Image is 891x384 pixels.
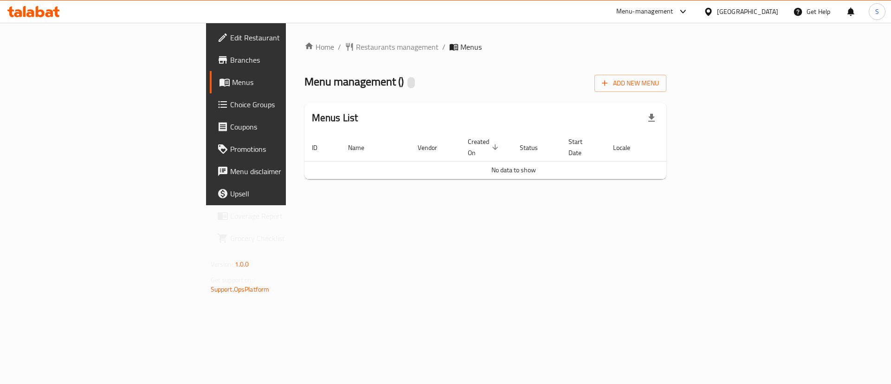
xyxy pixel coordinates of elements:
[304,71,404,92] span: Menu management ( )
[210,71,355,93] a: Menus
[602,78,659,89] span: Add New Menu
[211,258,233,270] span: Version:
[875,7,879,17] span: S
[491,164,536,176] span: No data to show
[640,107,663,129] div: Export file
[717,7,778,17] div: [GEOGRAPHIC_DATA]
[304,133,723,179] table: enhanced table
[235,258,249,270] span: 1.0.0
[348,142,376,153] span: Name
[312,142,329,153] span: ID
[230,32,348,43] span: Edit Restaurant
[418,142,449,153] span: Vendor
[210,26,355,49] a: Edit Restaurant
[468,136,501,158] span: Created On
[312,111,358,125] h2: Menus List
[230,166,348,177] span: Menu disclaimer
[210,160,355,182] a: Menu disclaimer
[210,182,355,205] a: Upsell
[442,41,445,52] li: /
[356,41,439,52] span: Restaurants management
[653,133,723,162] th: Actions
[345,41,439,52] a: Restaurants management
[211,274,253,286] span: Get support on:
[230,143,348,155] span: Promotions
[210,49,355,71] a: Branches
[230,233,348,244] span: Grocery Checklist
[616,6,673,17] div: Menu-management
[210,205,355,227] a: Coverage Report
[568,136,594,158] span: Start Date
[210,138,355,160] a: Promotions
[230,188,348,199] span: Upsell
[230,121,348,132] span: Coupons
[211,283,270,295] a: Support.OpsPlatform
[613,142,642,153] span: Locale
[460,41,482,52] span: Menus
[210,93,355,116] a: Choice Groups
[210,116,355,138] a: Coupons
[230,210,348,221] span: Coverage Report
[304,41,667,52] nav: breadcrumb
[232,77,348,88] span: Menus
[520,142,550,153] span: Status
[230,99,348,110] span: Choice Groups
[230,54,348,65] span: Branches
[210,227,355,249] a: Grocery Checklist
[594,75,666,92] button: Add New Menu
